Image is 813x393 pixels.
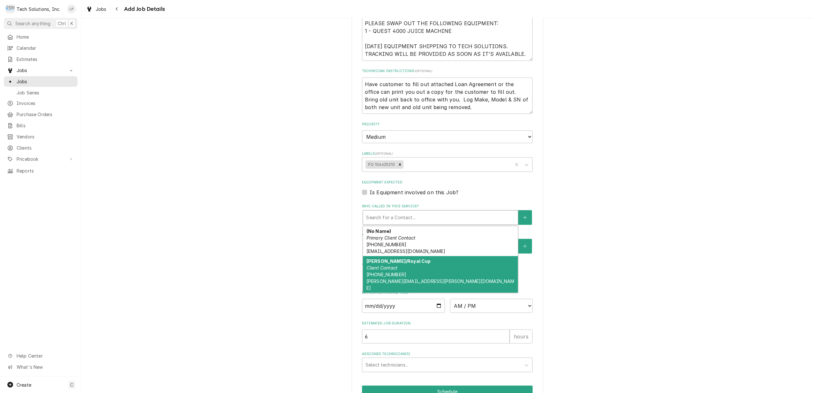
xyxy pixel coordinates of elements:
a: Invoices [4,98,78,108]
div: Tech Solutions, Inc.'s Avatar [6,4,15,13]
a: Reports [4,166,78,176]
span: [PHONE_NUMBER] [PERSON_NAME][EMAIL_ADDRESS][PERSON_NAME][DOMAIN_NAME] [366,272,514,291]
span: Home [17,33,74,40]
span: Create [17,382,31,388]
a: Clients [4,143,78,153]
button: Search anythingCtrlK [4,18,78,29]
div: Equipment Expected [362,180,533,196]
span: What's New [17,364,74,370]
a: Jobs [4,76,78,87]
a: Go to Jobs [4,65,78,76]
label: Who should the tech(s) ask for? [362,233,533,238]
a: Calendar [4,43,78,53]
label: Priority [362,122,533,127]
label: Is Equipment involved on this Job? [370,189,458,196]
span: Help Center [17,352,74,359]
label: Attachments [362,261,533,266]
textarea: PLEASE SWAP OUT THE FOLLOWING EQUIPMENT: 1 - QUEST 4000 JUICE MACHINE [DATE] EQUIPMENT SHIPPING T... [362,17,533,61]
a: Estimates [4,54,78,64]
div: hours [510,330,533,344]
a: Home [4,32,78,42]
span: K [70,20,73,27]
span: Reports [17,167,74,174]
div: Estimated Arrival Time [362,290,533,313]
svg: Create New Contact [523,215,527,220]
label: Technician Instructions [362,69,533,74]
div: Priority [362,122,533,143]
span: Jobs [96,6,107,12]
button: Create New Contact [518,210,532,225]
div: T [6,4,15,13]
div: Labels [362,151,533,172]
a: Purchase Orders [4,109,78,120]
span: Ctrl [58,20,66,27]
span: Jobs [17,78,74,85]
span: ( optional ) [415,69,432,73]
div: Attachments [362,261,533,282]
strong: [PERSON_NAME]/Royal Cup [366,258,431,264]
div: Remove PO 104625210 [396,160,403,169]
div: Reason For Call [362,8,533,61]
span: Clients [17,145,74,151]
label: Estimated Job Duration [362,321,533,326]
div: Tech Solutions, Inc. [17,6,60,12]
div: Technician Instructions [362,69,533,114]
a: Bills [4,120,78,131]
span: Calendar [17,45,74,51]
span: C [70,382,73,388]
span: ( optional ) [375,152,393,155]
select: Time Select [450,299,533,313]
label: Labels [362,151,533,156]
button: Navigate back [112,4,122,14]
a: Go to Pricebook [4,154,78,164]
strong: (No Name) [366,228,391,234]
em: Client Contact [366,265,397,271]
div: Lisa Paschal's Avatar [67,4,76,13]
div: PO 104625210 [366,160,396,169]
a: Jobs [84,4,109,14]
span: Invoices [17,100,74,107]
a: Job Series [4,87,78,98]
span: Jobs [17,67,65,74]
div: LP [67,4,76,13]
textarea: Have customer to fill out attached Loan Agreement or the office can print you out a copy for the ... [362,78,533,114]
svg: Create New Contact [523,244,527,248]
span: Purchase Orders [17,111,74,118]
span: [PHONE_NUMBER] [EMAIL_ADDRESS][DOMAIN_NAME] [366,242,445,254]
label: Who called in this service? [362,204,533,209]
div: Assigned Technician(s) [362,352,533,372]
a: Go to Help Center [4,351,78,361]
div: Who called in this service? [362,204,533,225]
div: Who should the tech(s) ask for? [362,233,533,253]
a: Go to What's New [4,362,78,372]
span: Vendors [17,133,74,140]
span: Search anything [15,20,50,27]
div: Estimated Job Duration [362,321,533,344]
span: Add Job Details [122,5,165,13]
span: Pricebook [17,156,65,162]
button: Create New Contact [518,239,532,254]
a: Vendors [4,131,78,142]
label: Assigned Technician(s) [362,352,533,357]
label: Estimated Arrival Time [362,290,533,295]
em: Primary Client Contact [366,235,416,241]
span: Job Series [17,89,74,96]
input: Date [362,299,445,313]
label: Equipment Expected [362,180,533,185]
span: Bills [17,122,74,129]
span: Estimates [17,56,74,63]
